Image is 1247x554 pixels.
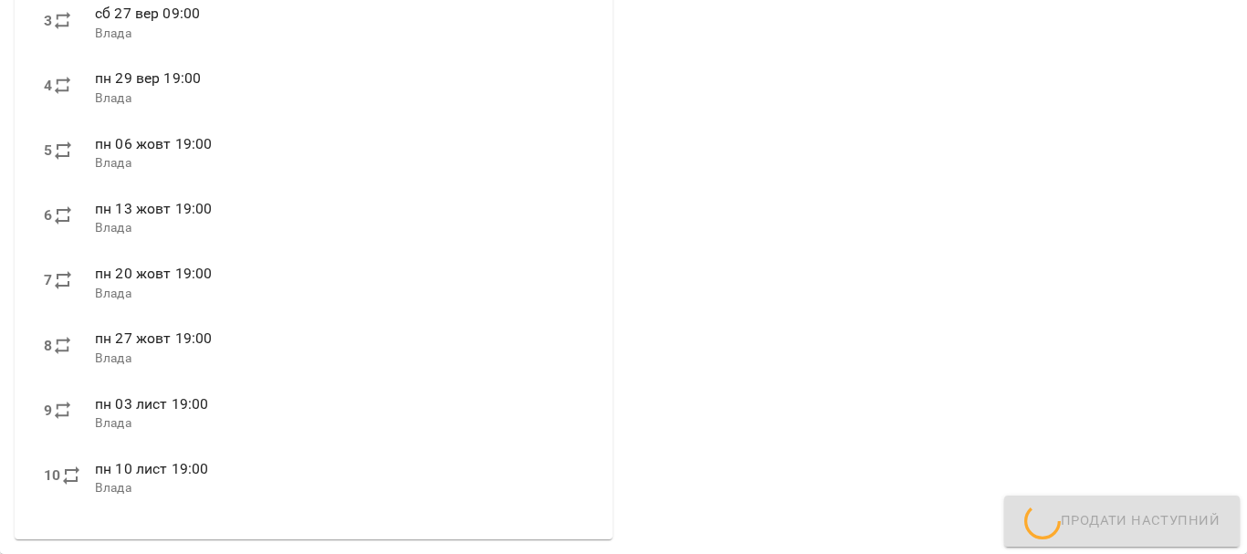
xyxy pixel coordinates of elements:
span: пн 06 жовт 19:00 [95,135,212,152]
span: пн 03 лист 19:00 [95,395,208,413]
span: пн 10 лист 19:00 [95,460,208,477]
p: Влада [95,25,583,43]
label: 4 [44,75,52,97]
p: Влада [95,479,583,497]
label: 9 [44,400,52,422]
span: сб 27 вер 09:00 [95,5,200,22]
p: Влада [95,89,583,108]
label: 5 [44,140,52,162]
p: Влада [95,350,583,368]
span: пн 27 жовт 19:00 [95,329,212,347]
p: Влада [95,285,583,303]
p: Влада [95,414,583,433]
label: 7 [44,269,52,291]
label: 8 [44,335,52,357]
span: пн 20 жовт 19:00 [95,265,212,282]
p: Влада [95,219,583,237]
label: 3 [44,10,52,32]
span: пн 29 вер 19:00 [95,69,201,87]
label: 10 [44,465,60,486]
span: пн 13 жовт 19:00 [95,200,212,217]
label: 6 [44,204,52,226]
p: Влада [95,154,583,172]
